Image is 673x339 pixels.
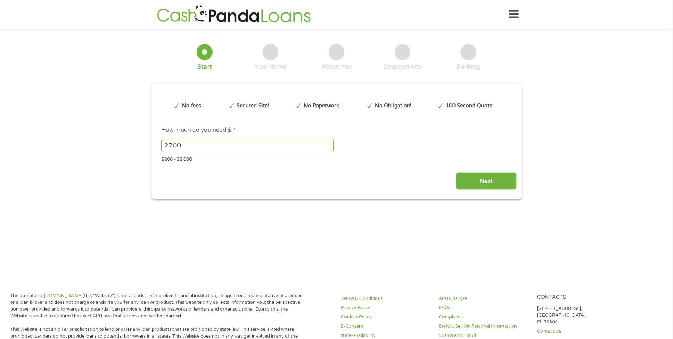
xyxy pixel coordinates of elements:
h4: Contacts [537,294,627,301]
p: [STREET_ADDRESS], [GEOGRAPHIC_DATA], FL 32804. [537,305,627,325]
p: 100 Second Quote! [446,102,494,110]
p: The operator of (this “Website”) is not a lender, loan broker, financial institution, an agent or... [10,292,305,319]
a: APR Charges [439,295,528,302]
a: [DOMAIN_NAME] [44,293,83,298]
a: Do Not Sell My Personal Information [439,323,528,330]
a: FAQs [439,305,528,311]
p: Secured Site! [237,102,269,110]
a: Contact Us [537,328,627,335]
p: No Paperwork! [304,102,341,110]
input: Next [456,172,517,190]
p: No fees! [182,102,203,110]
a: Cookies Policy [341,314,430,321]
div: Employment [384,63,421,71]
img: GetLoanNow Logo [155,4,313,25]
a: Complaints [439,314,528,321]
a: Terms & Conditions [341,295,430,302]
a: Scams and Fraud [439,332,528,339]
div: About You [321,63,352,71]
a: Privacy Policy [341,305,430,311]
div: Banking [457,63,480,71]
div: $200 - $3,000 [161,154,511,163]
a: state-availability [341,332,430,339]
label: How much do you need $ [161,127,236,134]
div: Start [197,63,212,71]
a: E-Consent [341,323,430,330]
p: No Obligation! [375,102,412,110]
div: Your Home [255,63,287,71]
